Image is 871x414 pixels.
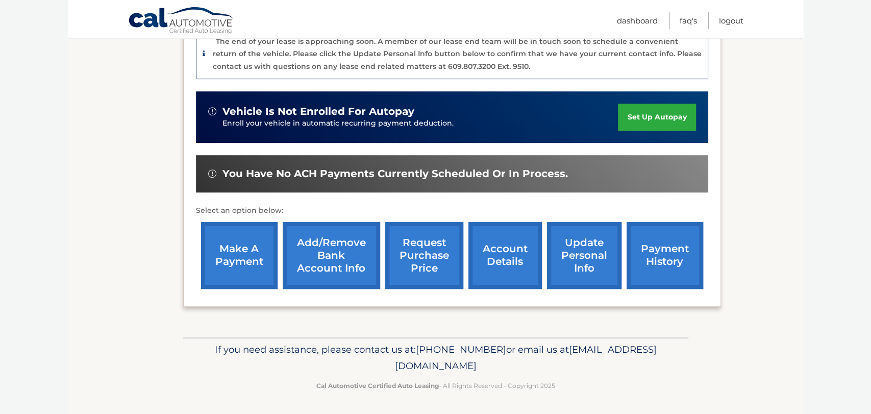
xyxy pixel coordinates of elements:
a: make a payment [201,222,278,289]
a: Add/Remove bank account info [283,222,380,289]
span: You have no ACH payments currently scheduled or in process. [222,167,568,180]
p: - All Rights Reserved - Copyright 2025 [190,380,682,391]
a: request purchase price [385,222,463,289]
a: Logout [719,12,743,29]
p: If you need assistance, please contact us at: or email us at [190,342,682,374]
a: update personal info [547,222,621,289]
p: The end of your lease is approaching soon. A member of our lease end team will be in touch soon t... [213,37,702,71]
a: account details [468,222,542,289]
span: vehicle is not enrolled for autopay [222,105,414,118]
p: Select an option below: [196,205,708,217]
a: Dashboard [617,12,658,29]
img: alert-white.svg [208,169,216,178]
p: Enroll your vehicle in automatic recurring payment deduction. [222,118,618,129]
span: [PHONE_NUMBER] [416,344,506,355]
img: alert-white.svg [208,107,216,115]
a: payment history [627,222,703,289]
a: FAQ's [680,12,697,29]
a: Cal Automotive [128,7,235,36]
strong: Cal Automotive Certified Auto Leasing [316,382,439,389]
a: set up autopay [618,104,695,131]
